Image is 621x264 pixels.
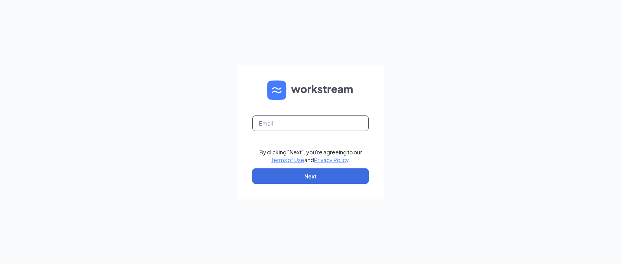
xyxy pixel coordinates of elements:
[252,168,369,184] button: Next
[259,148,362,164] div: By clicking "Next", you're agreeing to our and .
[252,115,369,131] input: Email
[267,80,354,100] img: WS logo and Workstream text
[314,156,349,163] a: Privacy Policy
[271,156,304,163] a: Terms of Use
